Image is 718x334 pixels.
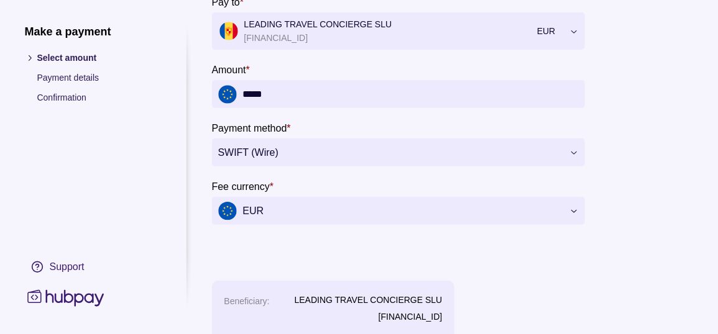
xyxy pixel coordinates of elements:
p: Payment details [37,71,162,84]
label: Amount [212,62,250,77]
p: Select amount [37,51,162,65]
p: Amount [212,65,246,75]
label: Payment method [212,120,291,135]
p: Beneficiary : [224,296,270,306]
a: Support [25,254,162,280]
input: amount [243,80,579,108]
p: LEADING TRAVEL CONCIERGE SLU [295,293,443,307]
img: eu [218,85,237,104]
div: Support [50,260,85,274]
p: Confirmation [37,91,162,104]
img: ad [219,22,238,40]
p: [FINANCIAL_ID] [295,310,443,323]
p: Payment method [212,123,287,133]
p: Fee currency [212,181,270,192]
h1: Make a payment [25,25,162,38]
p: LEADING TRAVEL CONCIERGE SLU [244,17,531,31]
label: Fee currency [212,179,274,194]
